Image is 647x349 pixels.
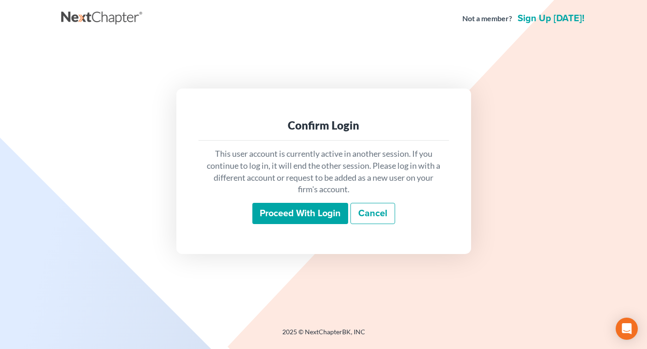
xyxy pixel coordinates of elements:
[252,203,348,224] input: Proceed with login
[616,318,638,340] div: Open Intercom Messenger
[61,327,586,344] div: 2025 © NextChapterBK, INC
[516,14,586,23] a: Sign up [DATE]!
[350,203,395,224] a: Cancel
[462,13,512,24] strong: Not a member?
[206,148,442,195] p: This user account is currently active in another session. If you continue to log in, it will end ...
[206,118,442,133] div: Confirm Login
